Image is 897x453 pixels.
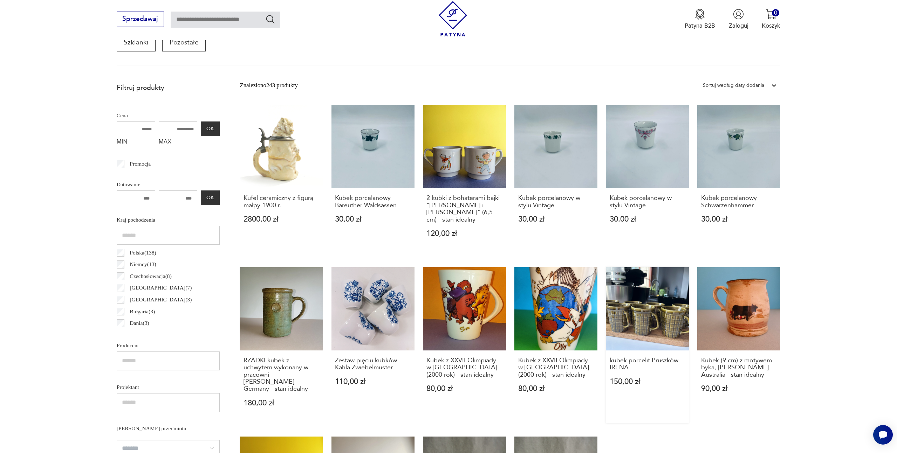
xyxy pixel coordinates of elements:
[435,1,471,36] img: Patyna - sklep z meblami i dekoracjami vintage
[733,9,744,20] img: Ikonka użytkownika
[130,283,192,292] p: [GEOGRAPHIC_DATA] ( 7 )
[701,357,777,378] h3: Kubek (9 cm) z motywem byka, [PERSON_NAME] Australia - stan idealny
[240,81,297,90] div: Znaleziono 243 produkty
[701,195,777,209] h3: Kubek porcelanowy Schwarzenhammer
[162,33,205,51] a: Pozostałe
[335,378,411,385] p: 110,00 zł
[873,425,893,445] iframe: Smartsupp widget button
[423,105,506,254] a: 2 kubki z bohaterami bajki "Jacek i Agatka" (6,5 cm) - stan idealny2 kubki z bohaterami bajki "[P...
[685,22,715,30] p: Patyna B2B
[426,230,502,237] p: 120,00 zł
[159,136,197,149] label: MAX
[685,9,715,30] a: Ikona medaluPatyna B2B
[606,267,689,423] a: kubek porcelit Pruszków IRENAkubek porcelit Pruszków IRENA150,00 zł
[514,105,597,254] a: Kubek porcelanowy w stylu VintageKubek porcelanowy w stylu Vintage30,00 zł
[117,383,220,392] p: Projektant
[201,190,220,205] button: OK
[772,9,779,16] div: 0
[518,385,594,392] p: 80,00 zł
[514,267,597,423] a: Kubek z XXVII Olimpiady w Sydney (2000 rok) - stan idealnyKubek z XXVII Olimpiady w [GEOGRAPHIC_D...
[610,378,685,385] p: 150,00 zł
[610,195,685,209] h3: Kubek porcelanowy w stylu Vintage
[130,295,192,304] p: [GEOGRAPHIC_DATA] ( 3 )
[117,180,220,189] p: Datowanie
[694,9,705,20] img: Ikona medalu
[701,385,777,392] p: 90,00 zł
[130,319,149,328] p: Dania ( 3 )
[117,12,164,27] button: Sprzedawaj
[331,105,415,254] a: Kubek porcelanowy Bareuther WaldsassenKubek porcelanowy Bareuther Waldsassen30,00 zł
[766,9,776,20] img: Ikona koszyka
[130,260,156,269] p: Niemcy ( 13 )
[244,399,319,407] p: 180,00 zł
[130,307,155,316] p: Bułgaria ( 3 )
[117,136,155,149] label: MIN
[703,81,764,90] div: Sortuj według daty dodania
[331,267,415,423] a: Zestaw pięciu kubków Kahla ZwiebelmusterZestaw pięciu kubków Kahla Zwiebelmuster110,00 zł
[426,385,502,392] p: 80,00 zł
[130,159,151,168] p: Promocja
[518,216,594,223] p: 30,00 zł
[117,33,156,51] a: Szklanki
[701,216,777,223] p: 30,00 zł
[697,105,780,254] a: Kubek porcelanowy SchwarzenhammerKubek porcelanowy Schwarzenhammer30,00 zł
[423,267,506,423] a: Kubek z XXVII Olimpiady w Sydney (2000 rok) - stan idealnyKubek z XXVII Olimpiady w [GEOGRAPHIC_D...
[117,341,220,350] p: Producent
[729,9,748,30] button: Zaloguj
[240,105,323,254] a: Kufel ceramiczny z figurą małpy 1900 r.Kufel ceramiczny z figurą małpy 1900 r.2800,00 zł
[685,9,715,30] button: Patyna B2B
[335,216,411,223] p: 30,00 zł
[426,357,502,378] h3: Kubek z XXVII Olimpiady w [GEOGRAPHIC_DATA] (2000 rok) - stan idealny
[265,14,275,24] button: Szukaj
[130,272,172,281] p: Czechosłowacja ( 8 )
[240,267,323,423] a: RZADKI kubek z uchwytem wykonany w pracowni Rudi Stahl Germany - stan idealnyRZADKI kubek z uchwy...
[518,357,594,378] h3: Kubek z XXVII Olimpiady w [GEOGRAPHIC_DATA] (2000 rok) - stan idealny
[117,111,220,120] p: Cena
[244,216,319,223] p: 2800,00 zł
[426,195,502,223] h3: 2 kubki z bohaterami bajki "[PERSON_NAME] i [PERSON_NAME]" (6,5 cm) - stan idealny
[244,357,319,393] h3: RZADKI kubek z uchwytem wykonany w pracowni [PERSON_NAME] Germany - stan idealny
[117,215,220,224] p: Kraj pochodzenia
[610,357,685,371] h3: kubek porcelit Pruszków IRENA
[335,357,411,371] h3: Zestaw pięciu kubków Kahla Zwiebelmuster
[606,105,689,254] a: Kubek porcelanowy w stylu VintageKubek porcelanowy w stylu Vintage30,00 zł
[518,195,594,209] h3: Kubek porcelanowy w stylu Vintage
[697,267,780,423] a: Kubek (9 cm) z motywem byka, Robert Gordon Pottery Australia - stan idealnyKubek (9 cm) z motywem...
[130,330,152,340] p: Czechy ( 2 )
[117,17,164,22] a: Sprzedawaj
[117,83,220,92] p: Filtruj produkty
[117,424,220,433] p: [PERSON_NAME] przedmiotu
[244,195,319,209] h3: Kufel ceramiczny z figurą małpy 1900 r.
[130,248,156,257] p: Polska ( 138 )
[762,9,780,30] button: 0Koszyk
[729,22,748,30] p: Zaloguj
[610,216,685,223] p: 30,00 zł
[335,195,411,209] h3: Kubek porcelanowy Bareuther Waldsassen
[762,22,780,30] p: Koszyk
[201,121,220,136] button: OK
